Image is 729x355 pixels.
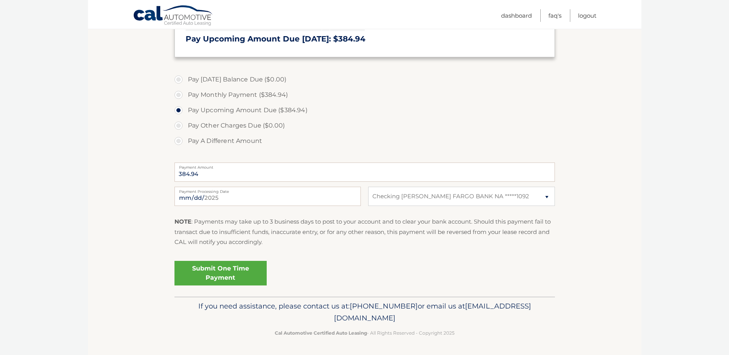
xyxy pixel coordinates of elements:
[174,72,555,87] label: Pay [DATE] Balance Due ($0.00)
[133,5,214,27] a: Cal Automotive
[174,163,555,182] input: Payment Amount
[578,9,596,22] a: Logout
[174,217,555,247] p: : Payments may take up to 3 business days to post to your account and to clear your bank account....
[501,9,532,22] a: Dashboard
[174,187,361,193] label: Payment Processing Date
[275,330,367,336] strong: Cal Automotive Certified Auto Leasing
[186,34,544,44] h3: Pay Upcoming Amount Due [DATE]: $384.94
[174,87,555,103] label: Pay Monthly Payment ($384.94)
[174,218,191,225] strong: NOTE
[174,133,555,149] label: Pay A Different Amount
[350,302,418,310] span: [PHONE_NUMBER]
[174,118,555,133] label: Pay Other Charges Due ($0.00)
[174,103,555,118] label: Pay Upcoming Amount Due ($384.94)
[179,300,550,325] p: If you need assistance, please contact us at: or email us at
[174,261,267,285] a: Submit One Time Payment
[174,163,555,169] label: Payment Amount
[179,329,550,337] p: - All Rights Reserved - Copyright 2025
[174,187,361,206] input: Payment Date
[548,9,561,22] a: FAQ's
